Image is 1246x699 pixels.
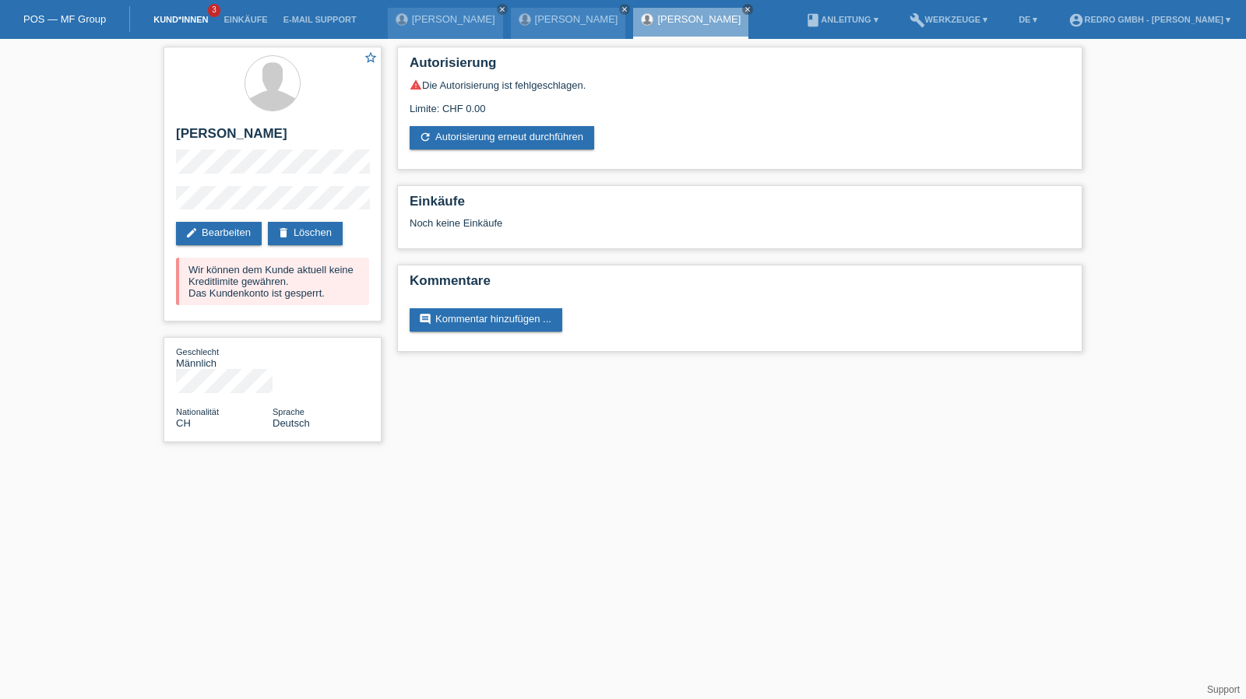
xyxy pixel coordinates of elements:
i: warning [410,79,422,91]
div: Die Autorisierung ist fehlgeschlagen. [410,79,1070,91]
i: close [498,5,506,13]
h2: [PERSON_NAME] [176,126,369,149]
span: Nationalität [176,407,219,416]
a: close [619,4,630,15]
a: account_circleRedro GmbH - [PERSON_NAME] ▾ [1061,15,1238,24]
a: POS — MF Group [23,13,106,25]
a: refreshAutorisierung erneut durchführen [410,126,594,149]
a: Support [1207,684,1240,695]
a: commentKommentar hinzufügen ... [410,308,562,332]
i: close [744,5,751,13]
a: Einkäufe [216,15,275,24]
i: delete [277,227,290,239]
div: Männlich [176,346,273,369]
div: Wir können dem Kunde aktuell keine Kreditlimite gewähren. Das Kundenkonto ist gesperrt. [176,258,369,305]
span: Schweiz [176,417,191,429]
a: DE ▾ [1011,15,1045,24]
a: close [497,4,508,15]
a: [PERSON_NAME] [657,13,741,25]
a: bookAnleitung ▾ [797,15,885,24]
a: buildWerkzeuge ▾ [902,15,996,24]
i: close [621,5,628,13]
span: Deutsch [273,417,310,429]
i: star_border [364,51,378,65]
i: build [910,12,925,28]
i: edit [185,227,198,239]
i: book [805,12,821,28]
h2: Autorisierung [410,55,1070,79]
i: comment [419,313,431,325]
div: Limite: CHF 0.00 [410,91,1070,114]
a: star_border [364,51,378,67]
a: editBearbeiten [176,222,262,245]
a: [PERSON_NAME] [412,13,495,25]
a: [PERSON_NAME] [535,13,618,25]
h2: Einkäufe [410,194,1070,217]
i: refresh [419,131,431,143]
a: deleteLöschen [268,222,343,245]
a: close [742,4,753,15]
span: Sprache [273,407,304,416]
span: Geschlecht [176,347,219,357]
div: Noch keine Einkäufe [410,217,1070,241]
a: E-Mail Support [276,15,364,24]
i: account_circle [1068,12,1084,28]
span: 3 [208,4,220,17]
h2: Kommentare [410,273,1070,297]
a: Kund*innen [146,15,216,24]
